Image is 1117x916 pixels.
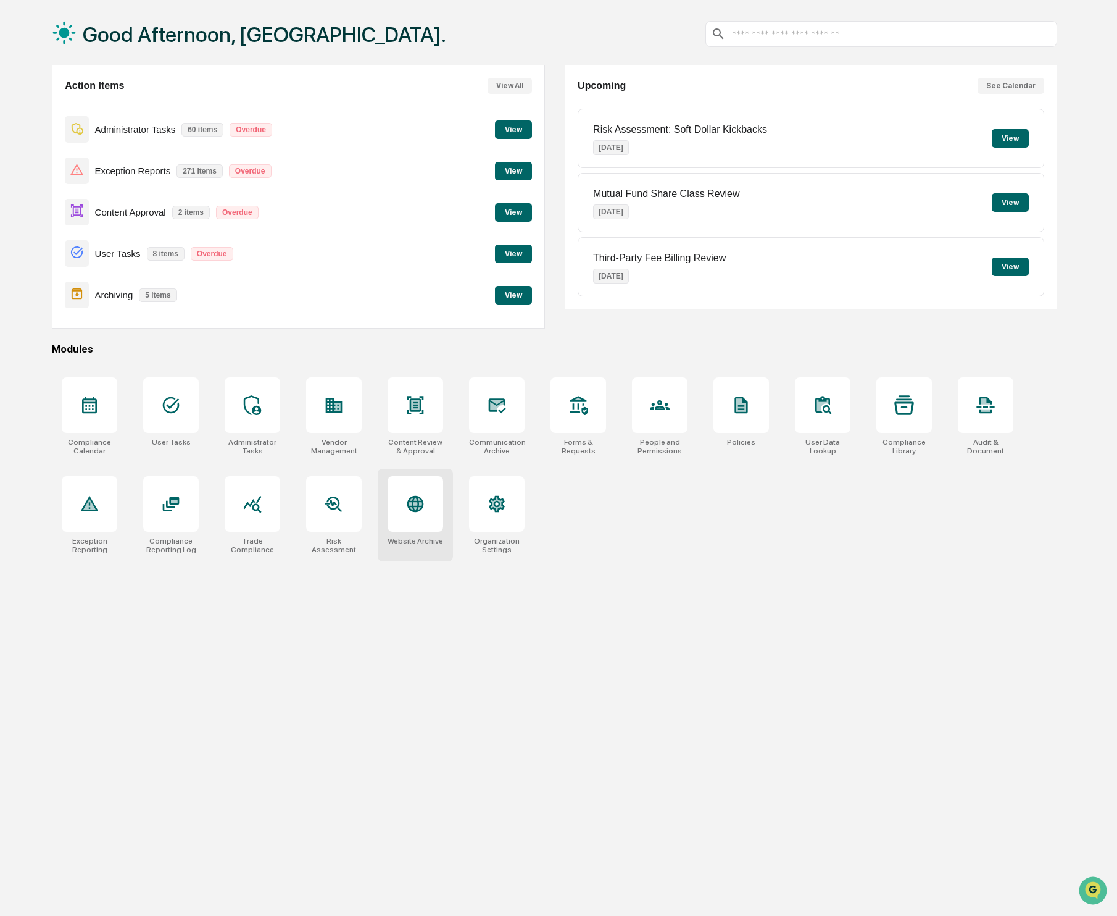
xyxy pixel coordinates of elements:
[550,438,606,455] div: Forms & Requests
[7,151,85,173] a: 🖐️Preclearance
[795,438,850,455] div: User Data Lookup
[495,123,532,135] a: View
[225,537,280,554] div: Trade Compliance
[147,247,185,261] p: 8 items
[230,123,272,137] p: Overdue
[143,537,199,554] div: Compliance Reporting Log
[593,269,629,284] p: [DATE]
[593,253,726,264] p: Third-Party Fee Billing Review
[25,156,80,168] span: Preclearance
[95,166,171,176] p: Exception Reports
[42,107,156,117] div: We're available if you need us!
[632,438,687,455] div: People and Permissions
[388,537,443,545] div: Website Archive
[62,537,117,554] div: Exception Reporting
[7,174,83,196] a: 🔎Data Lookup
[593,204,629,219] p: [DATE]
[727,438,755,447] div: Policies
[388,438,443,455] div: Content Review & Approval
[495,164,532,176] a: View
[958,438,1013,455] div: Audit & Document Logs
[52,343,1057,355] div: Modules
[593,188,739,200] p: Mutual Fund Share Class Review
[89,157,99,167] div: 🗄️
[152,438,191,447] div: User Tasks
[181,123,223,137] p: 60 items
[25,179,78,191] span: Data Lookup
[65,80,124,91] h2: Action Items
[306,438,362,455] div: Vendor Management
[495,162,532,180] button: View
[495,206,532,217] a: View
[176,164,223,178] p: 271 items
[488,78,532,94] button: View All
[12,157,22,167] div: 🖐️
[12,26,225,46] p: How can we help?
[229,164,272,178] p: Overdue
[216,206,259,219] p: Overdue
[95,290,133,300] p: Archiving
[83,22,446,47] h1: Good Afternoon, [GEOGRAPHIC_DATA].
[139,288,176,302] p: 5 items
[469,537,525,554] div: Organization Settings
[978,78,1044,94] button: See Calendar
[495,247,532,259] a: View
[593,140,629,155] p: [DATE]
[12,180,22,190] div: 🔎
[95,248,141,259] p: User Tasks
[62,438,117,455] div: Compliance Calendar
[87,209,149,219] a: Powered byPylon
[495,286,532,305] button: View
[992,193,1029,212] button: View
[191,247,233,261] p: Overdue
[95,207,166,217] p: Content Approval
[495,288,532,300] a: View
[210,98,225,113] button: Start new chat
[495,120,532,139] button: View
[876,438,932,455] div: Compliance Library
[495,245,532,263] button: View
[225,438,280,455] div: Administrator Tasks
[992,258,1029,276] button: View
[12,95,35,117] img: 1746055101610-c473b297-6a78-478c-a979-82029cc54cd1
[102,156,153,168] span: Attestations
[593,124,767,135] p: Risk Assessment: Soft Dollar Kickbacks
[578,80,626,91] h2: Upcoming
[85,151,158,173] a: 🗄️Attestations
[42,95,202,107] div: Start new chat
[992,129,1029,148] button: View
[306,537,362,554] div: Risk Assessment
[1078,875,1111,909] iframe: Open customer support
[123,209,149,219] span: Pylon
[95,124,176,135] p: Administrator Tasks
[469,438,525,455] div: Communications Archive
[495,203,532,222] button: View
[172,206,210,219] p: 2 items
